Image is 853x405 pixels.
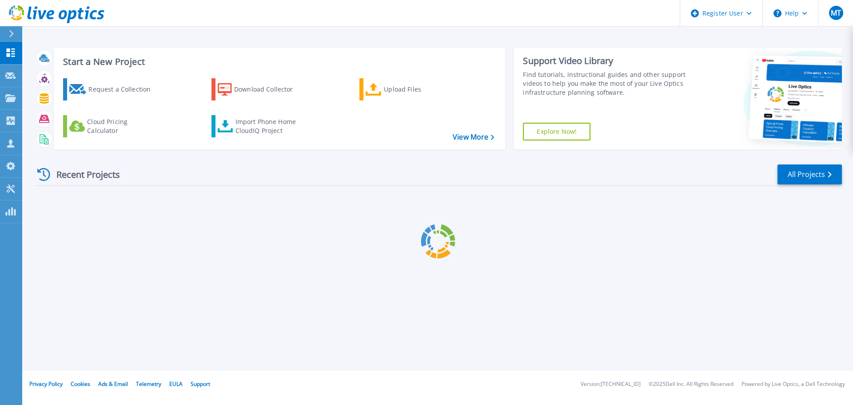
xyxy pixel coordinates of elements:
a: Request a Collection [63,78,162,100]
div: Request a Collection [88,80,159,98]
a: Ads & Email [98,380,128,388]
div: Import Phone Home CloudIQ Project [235,117,305,135]
li: Powered by Live Optics, a Dell Technology [741,381,845,387]
div: Download Collector [234,80,305,98]
a: All Projects [777,164,842,184]
a: Support [191,380,210,388]
div: Upload Files [384,80,455,98]
a: EULA [169,380,183,388]
a: Privacy Policy [29,380,63,388]
div: Recent Projects [34,164,132,185]
a: Cloud Pricing Calculator [63,115,162,137]
a: Explore Now! [523,123,590,140]
a: Cookies [71,380,90,388]
h3: Start a New Project [63,57,494,67]
a: Telemetry [136,380,161,388]
div: Find tutorials, instructional guides and other support videos to help you make the most of your L... [523,70,690,97]
div: Support Video Library [523,55,690,67]
a: Upload Files [359,78,458,100]
div: Cloud Pricing Calculator [87,117,158,135]
a: View More [453,133,494,141]
li: © 2025 Dell Inc. All Rights Reserved [649,381,733,387]
a: Download Collector [211,78,311,100]
span: MT [831,9,841,16]
li: Version: [TECHNICAL_ID] [581,381,641,387]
